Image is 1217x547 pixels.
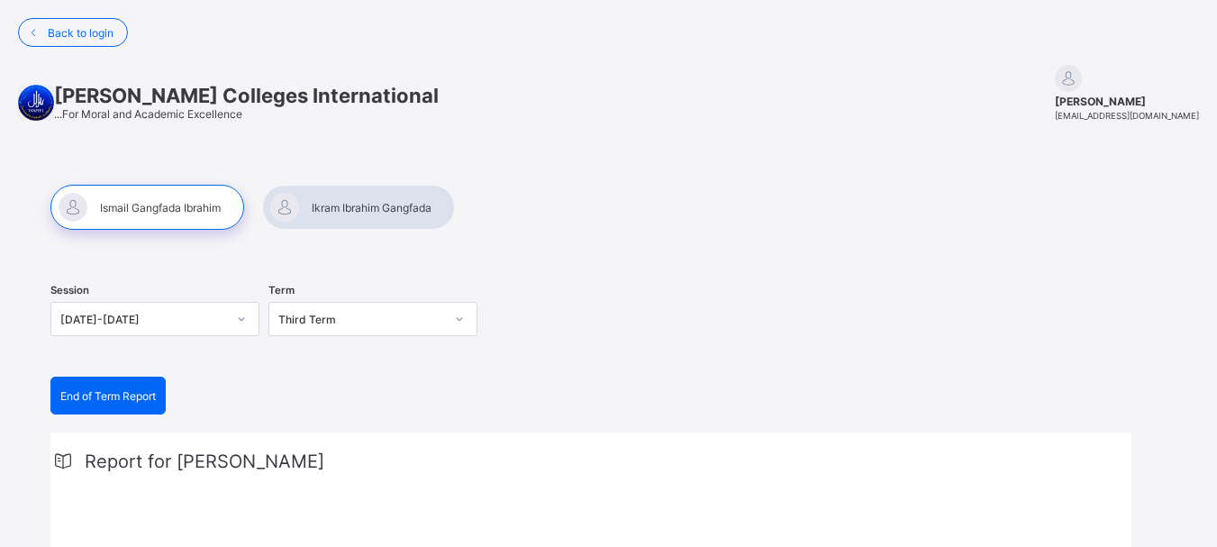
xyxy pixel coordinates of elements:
span: Report for [PERSON_NAME] [85,451,324,472]
span: [PERSON_NAME] [1055,95,1199,108]
div: [DATE]-[DATE] [60,313,226,326]
span: Back to login [48,26,114,40]
span: [PERSON_NAME] Colleges International [54,84,439,107]
span: Session [50,284,89,296]
span: Term [268,284,295,296]
img: default.svg [1055,65,1082,92]
img: School logo [18,85,54,121]
div: Third Term [278,313,444,326]
span: End of Term Report [60,389,156,403]
span: ...For Moral and Academic Excellence [54,107,242,121]
span: [EMAIL_ADDRESS][DOMAIN_NAME] [1055,111,1199,121]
